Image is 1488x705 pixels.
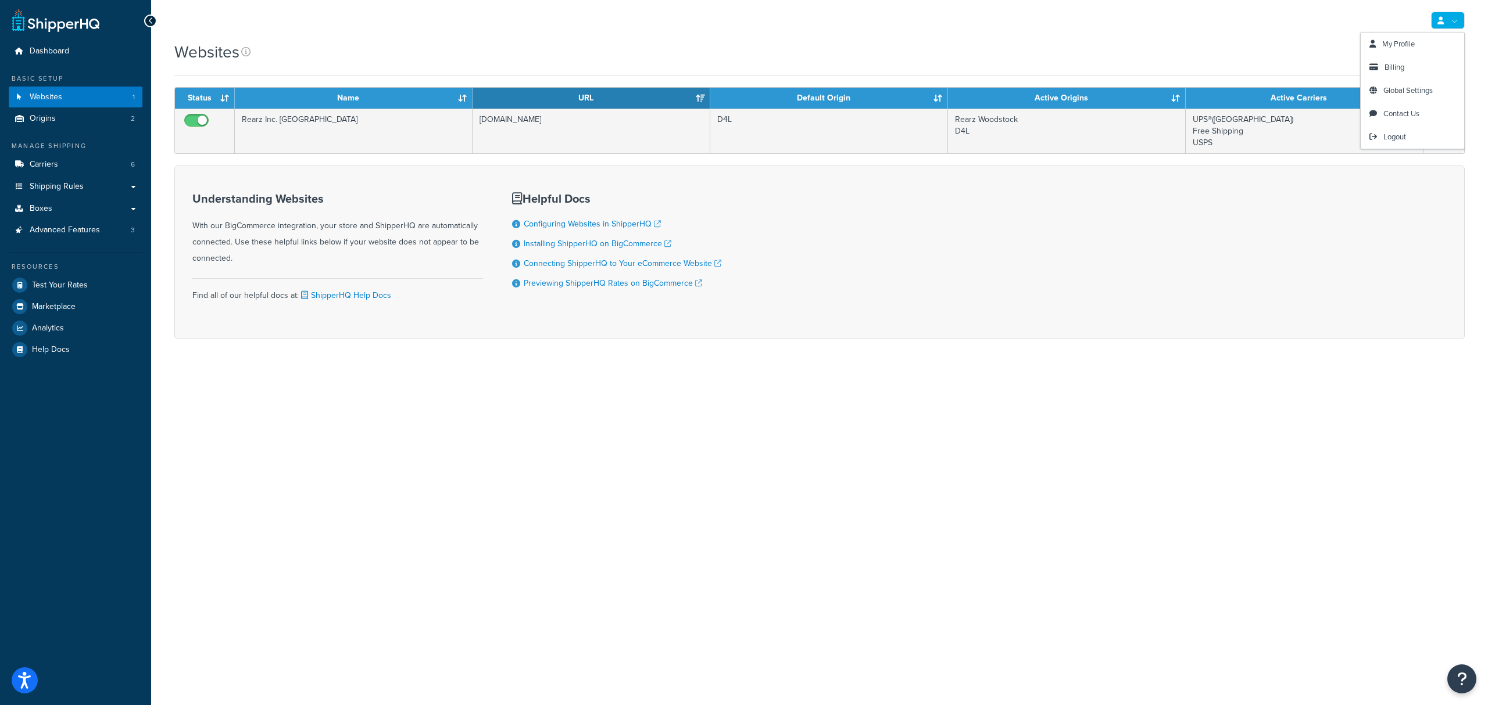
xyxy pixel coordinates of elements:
[1385,62,1404,73] span: Billing
[9,41,142,62] a: Dashboard
[524,277,702,289] a: Previewing ShipperHQ Rates on BigCommerce
[1382,38,1415,49] span: My Profile
[473,88,710,109] th: URL: activate to sort column ascending
[32,302,76,312] span: Marketplace
[299,289,391,301] a: ShipperHQ Help Docs
[1383,131,1406,142] span: Logout
[1447,664,1476,693] button: Open Resource Center
[192,278,483,304] div: Find all of our helpful docs at:
[30,160,58,170] span: Carriers
[9,154,142,175] a: Carriers 6
[192,192,483,267] div: With our BigCommerce integration, your store and ShipperHQ are automatically connected. Use these...
[9,87,142,108] a: Websites 1
[524,238,671,250] a: Installing ShipperHQ on BigCommerce
[1186,109,1423,153] td: UPS®([GEOGRAPHIC_DATA]) Free Shipping USPS
[9,318,142,339] a: Analytics
[1186,88,1423,109] th: Active Carriers: activate to sort column ascending
[30,182,84,192] span: Shipping Rules
[9,108,142,130] a: Origins 2
[12,9,99,32] a: ShipperHQ Home
[32,345,70,355] span: Help Docs
[175,88,235,109] th: Status: activate to sort column ascending
[174,41,239,63] h1: Websites
[9,220,142,241] li: Advanced Features
[9,220,142,241] a: Advanced Features 3
[30,204,52,214] span: Boxes
[9,339,142,360] a: Help Docs
[9,108,142,130] li: Origins
[9,74,142,84] div: Basic Setup
[131,114,135,124] span: 2
[9,176,142,197] a: Shipping Rules
[133,92,135,102] span: 1
[948,88,1186,109] th: Active Origins: activate to sort column ascending
[1383,85,1433,96] span: Global Settings
[1361,56,1464,79] a: Billing
[9,154,142,175] li: Carriers
[1361,102,1464,125] a: Contact Us
[524,218,661,230] a: Configuring Websites in ShipperHQ
[32,280,88,290] span: Test Your Rates
[948,109,1186,153] td: Rearz Woodstock D4L
[9,198,142,220] a: Boxes
[192,192,483,205] h3: Understanding Websites
[710,88,948,109] th: Default Origin: activate to sort column ascending
[1361,79,1464,102] a: Global Settings
[9,141,142,151] div: Manage Shipping
[9,296,142,317] a: Marketplace
[512,192,721,205] h3: Helpful Docs
[1361,125,1464,149] a: Logout
[710,109,948,153] td: D4L
[30,114,56,124] span: Origins
[30,46,69,56] span: Dashboard
[30,92,62,102] span: Websites
[9,275,142,296] a: Test Your Rates
[235,88,473,109] th: Name: activate to sort column ascending
[235,109,473,153] td: Rearz Inc. [GEOGRAPHIC_DATA]
[1361,33,1464,56] a: My Profile
[131,225,135,235] span: 3
[473,109,710,153] td: [DOMAIN_NAME]
[9,262,142,272] div: Resources
[32,323,64,333] span: Analytics
[9,87,142,108] li: Websites
[30,225,100,235] span: Advanced Features
[524,257,721,269] a: Connecting ShipperHQ to Your eCommerce Website
[131,160,135,170] span: 6
[1383,108,1419,119] span: Contact Us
